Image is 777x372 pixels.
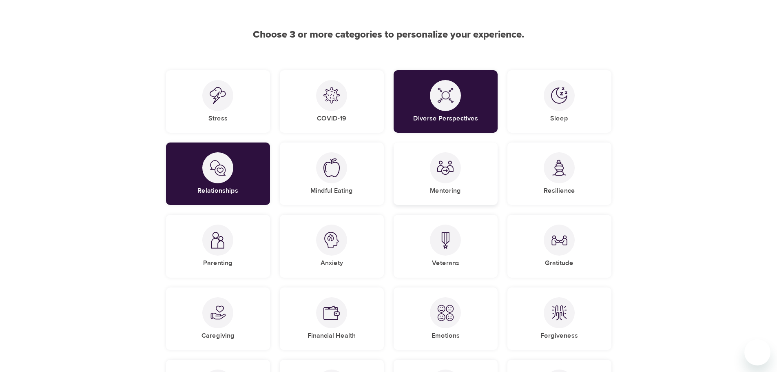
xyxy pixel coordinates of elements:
h5: Caregiving [201,332,235,340]
div: Mindful EatingMindful Eating [280,143,384,205]
img: COVID-19 [323,87,340,104]
h5: Veterans [432,259,459,267]
h5: Sleep [550,114,568,123]
h5: Parenting [203,259,232,267]
div: StressStress [166,70,270,133]
img: Anxiety [323,232,340,248]
div: COVID-19COVID-19 [280,70,384,133]
div: GratitudeGratitude [507,215,611,277]
img: Caregiving [210,305,226,321]
img: Gratitude [551,232,567,248]
h5: Anxiety [321,259,343,267]
img: Parenting [210,232,226,249]
h5: Diverse Perspectives [413,114,478,123]
img: Financial Health [323,305,340,321]
h5: Gratitude [545,259,573,267]
div: SleepSleep [507,70,611,133]
div: Diverse PerspectivesDiverse Perspectives [394,70,498,133]
div: AnxietyAnxiety [280,215,384,277]
img: Mentoring [437,160,454,176]
h5: Emotions [432,332,460,340]
div: RelationshipsRelationships [166,143,270,205]
div: MentoringMentoring [394,143,498,205]
img: Resilience [551,160,567,176]
div: EmotionsEmotions [394,287,498,350]
img: Stress [210,87,226,104]
img: Mindful Eating [323,158,340,177]
img: Diverse Perspectives [437,87,454,104]
div: ForgivenessForgiveness [507,287,611,350]
img: Relationships [210,160,226,176]
div: CaregivingCaregiving [166,287,270,350]
img: Forgiveness [551,305,567,321]
h5: Stress [208,114,228,123]
div: ParentingParenting [166,215,270,277]
div: VeteransVeterans [394,215,498,277]
h5: COVID-19 [317,114,346,123]
img: Emotions [437,305,454,321]
h2: Choose 3 or more categories to personalize your experience. [166,29,611,41]
div: ResilienceResilience [507,143,611,205]
h5: Forgiveness [540,332,578,340]
h5: Relationships [197,187,238,195]
h5: Mindful Eating [310,187,353,195]
h5: Mentoring [430,187,461,195]
iframe: Button to launch messaging window [744,339,770,365]
div: Financial HealthFinancial Health [280,287,384,350]
img: Sleep [551,87,567,104]
img: Veterans [437,232,454,249]
h5: Financial Health [308,332,356,340]
h5: Resilience [544,187,575,195]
